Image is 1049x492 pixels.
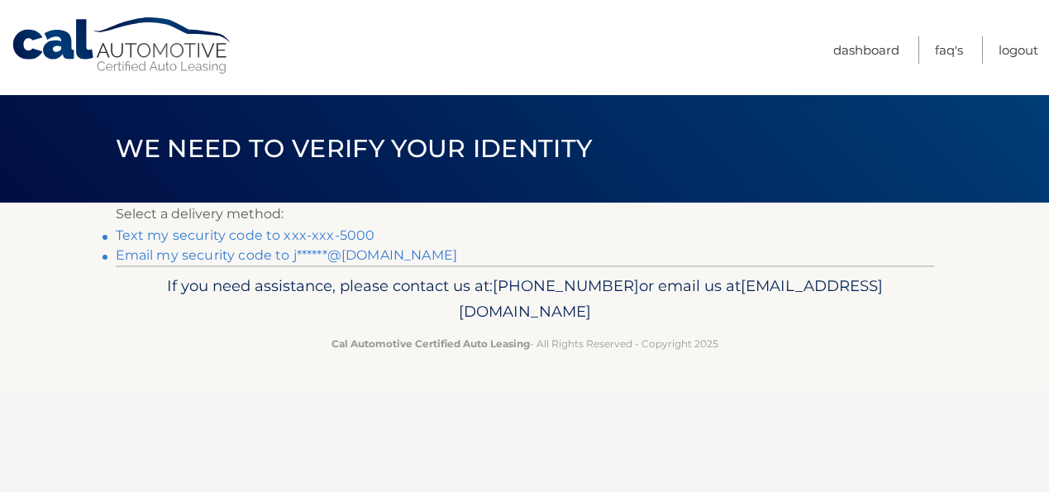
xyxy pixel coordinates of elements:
[11,17,234,75] a: Cal Automotive
[493,276,639,295] span: [PHONE_NUMBER]
[116,227,375,243] a: Text my security code to xxx-xxx-5000
[999,36,1038,64] a: Logout
[935,36,963,64] a: FAQ's
[116,133,593,164] span: We need to verify your identity
[116,203,934,226] p: Select a delivery method:
[126,335,923,352] p: - All Rights Reserved - Copyright 2025
[833,36,899,64] a: Dashboard
[331,337,530,350] strong: Cal Automotive Certified Auto Leasing
[126,273,923,326] p: If you need assistance, please contact us at: or email us at
[116,247,458,263] a: Email my security code to j******@[DOMAIN_NAME]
